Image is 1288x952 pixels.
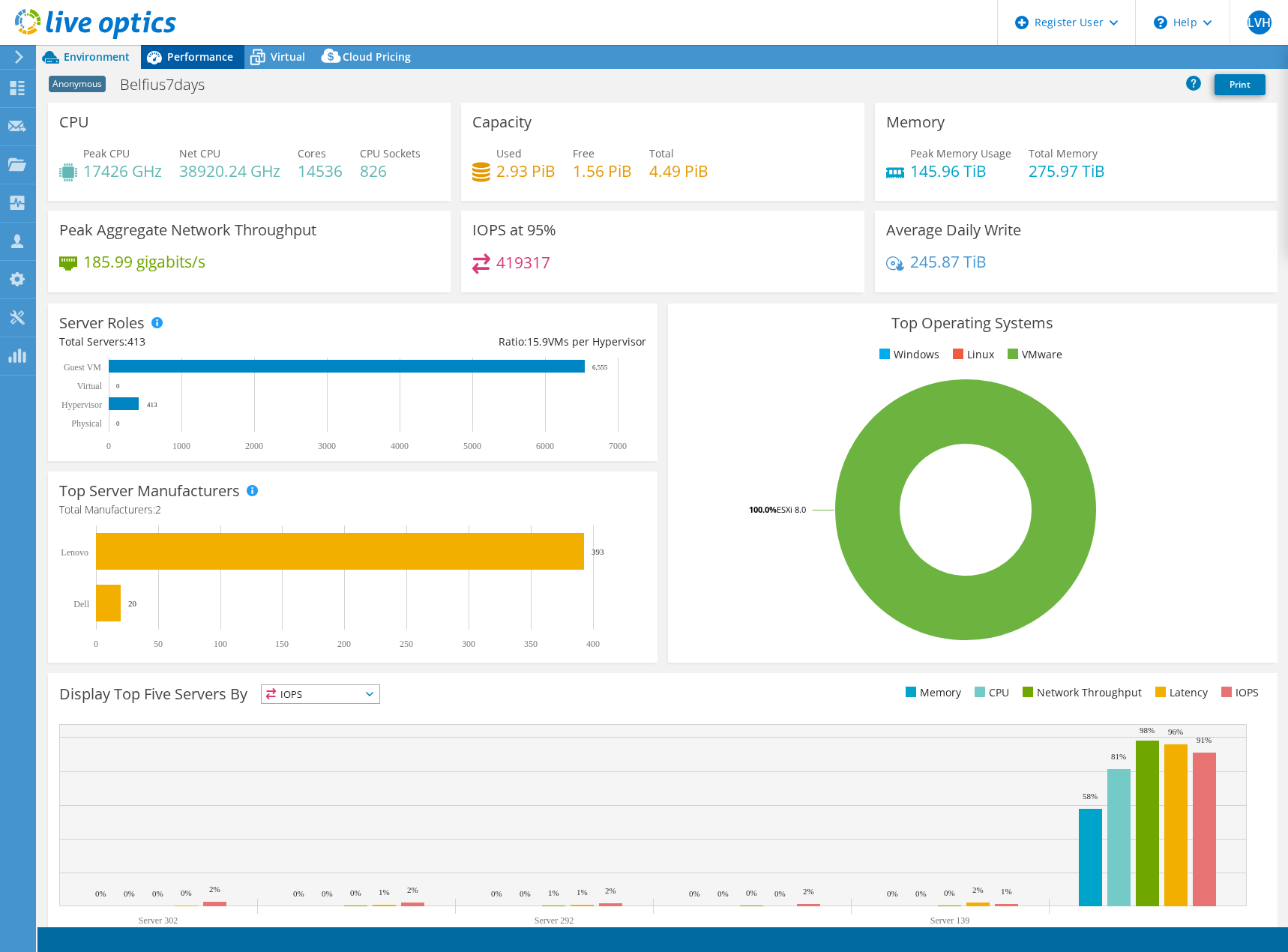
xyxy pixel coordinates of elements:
[886,222,1021,238] h3: Average Daily Write
[61,547,88,558] text: Lenovo
[886,114,945,130] h3: Memory
[407,885,418,894] text: 2%
[746,888,757,897] text: 0%
[181,888,192,897] text: 0%
[1019,684,1142,701] li: Network Throughput
[179,146,220,160] span: Net CPU
[214,639,227,649] text: 100
[1111,752,1126,761] text: 81%
[472,114,532,130] h3: Capacity
[95,889,106,898] text: 0%
[592,547,604,556] text: 393
[649,146,674,160] span: Total
[116,420,120,427] text: 0
[520,889,531,898] text: 0%
[139,915,178,926] text: Server 302
[573,146,595,160] span: Free
[902,684,961,701] li: Memory
[59,114,89,130] h3: CPU
[949,346,994,363] li: Linux
[124,889,135,898] text: 0%
[59,315,145,331] h3: Server Roles
[689,889,700,898] text: 0%
[577,888,588,897] text: 1%
[83,253,205,270] h4: 185.99 gigabits/s
[679,315,1266,331] h3: Top Operating Systems
[379,888,390,897] text: 1%
[128,599,137,608] text: 20
[71,418,102,429] text: Physical
[876,346,939,363] li: Windows
[77,381,103,391] text: Virtual
[535,915,574,926] text: Server 292
[717,889,729,898] text: 0%
[1083,792,1098,801] text: 58%
[152,889,163,898] text: 0%
[930,915,969,926] text: Server 139
[1168,727,1183,736] text: 96%
[391,441,409,451] text: 4000
[1140,726,1155,735] text: 98%
[298,146,326,160] span: Cores
[887,889,898,898] text: 0%
[179,163,280,179] h4: 38920.24 GHz
[777,504,806,515] tspan: ESXi 8.0
[1029,163,1105,179] h4: 275.97 TiB
[496,163,556,179] h4: 2.93 PiB
[172,441,190,451] text: 1000
[127,334,145,349] span: 413
[360,146,421,160] span: CPU Sockets
[352,334,645,350] div: Ratio: VMs per Hypervisor
[59,334,352,350] div: Total Servers:
[271,49,305,64] span: Virtual
[49,76,106,92] span: Anonymous
[262,685,379,703] span: IOPS
[337,639,351,649] text: 200
[527,334,548,349] span: 15.9
[524,639,538,649] text: 350
[573,163,632,179] h4: 1.56 PiB
[167,49,233,64] span: Performance
[548,888,559,897] text: 1%
[915,889,927,898] text: 0%
[155,502,161,516] span: 2
[971,684,1009,701] li: CPU
[245,441,263,451] text: 2000
[59,222,316,238] h3: Peak Aggregate Network Throughput
[106,441,111,451] text: 0
[592,364,608,371] text: 6,555
[154,639,163,649] text: 50
[1154,16,1167,29] svg: \n
[113,76,228,93] h1: Belfius7days
[910,163,1011,179] h4: 145.96 TiB
[116,382,120,390] text: 0
[496,146,522,160] span: Used
[94,639,98,649] text: 0
[491,889,502,898] text: 0%
[400,639,413,649] text: 250
[496,254,550,271] h4: 419317
[586,639,600,649] text: 400
[910,253,987,270] h4: 245.87 TiB
[209,885,220,894] text: 2%
[1248,10,1272,34] span: LVH
[322,889,333,898] text: 0%
[275,639,289,649] text: 150
[64,362,101,373] text: Guest VM
[649,163,708,179] h4: 4.49 PiB
[59,501,646,518] h4: Total Manufacturers:
[803,887,814,896] text: 2%
[350,888,361,897] text: 0%
[343,49,411,64] span: Cloud Pricing
[64,49,130,64] span: Environment
[536,441,554,451] text: 6000
[360,163,421,179] h4: 826
[910,146,1011,160] span: Peak Memory Usage
[73,599,89,609] text: Dell
[472,222,556,238] h3: IOPS at 95%
[944,888,955,897] text: 0%
[1001,887,1012,896] text: 1%
[1197,735,1212,744] text: 91%
[298,163,343,179] h4: 14536
[147,401,157,409] text: 413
